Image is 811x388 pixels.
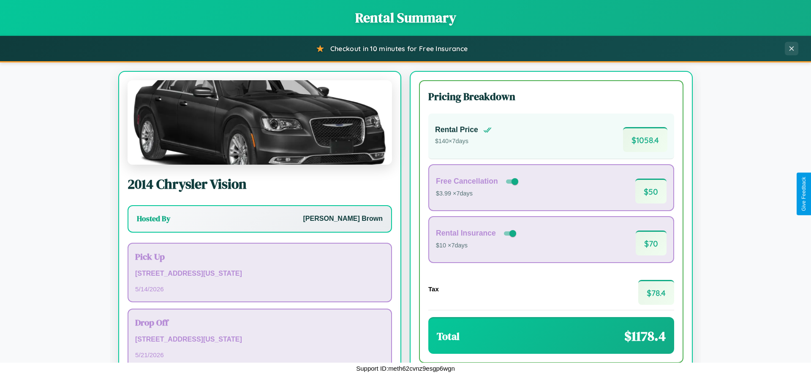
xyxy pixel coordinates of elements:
h3: Total [437,329,460,343]
h4: Rental Price [435,125,478,134]
div: Give Feedback [801,177,807,211]
p: [PERSON_NAME] Brown [303,213,383,225]
p: Support ID: meth62cvnz9esgp6wgn [356,363,454,374]
span: Checkout in 10 minutes for Free Insurance [330,44,468,53]
p: $3.99 × 7 days [436,188,520,199]
h4: Rental Insurance [436,229,496,238]
p: 5 / 21 / 2026 [135,349,384,361]
p: [STREET_ADDRESS][US_STATE] [135,334,384,346]
span: $ 1058.4 [623,127,667,152]
h1: Rental Summary [8,8,803,27]
p: [STREET_ADDRESS][US_STATE] [135,268,384,280]
h4: Tax [428,285,439,293]
p: 5 / 14 / 2026 [135,283,384,295]
h3: Hosted By [137,214,170,224]
p: $ 140 × 7 days [435,136,492,147]
h4: Free Cancellation [436,177,498,186]
span: $ 78.4 [638,280,674,305]
img: Chrysler Vision [128,80,392,165]
h3: Pick Up [135,250,384,263]
h3: Drop Off [135,316,384,328]
span: $ 70 [636,231,667,255]
p: $10 × 7 days [436,240,518,251]
span: $ 1178.4 [624,327,666,345]
h3: Pricing Breakdown [428,90,674,103]
h2: 2014 Chrysler Vision [128,175,392,193]
span: $ 50 [635,179,667,203]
